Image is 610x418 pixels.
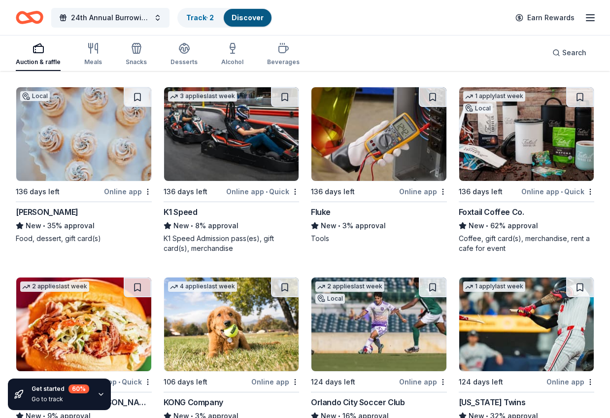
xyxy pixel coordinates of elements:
[104,185,152,198] div: Online app
[509,9,580,27] a: Earn Rewards
[338,222,340,230] span: •
[315,294,345,304] div: Local
[311,186,355,198] div: 136 days left
[311,206,331,218] div: Fluke
[226,185,299,198] div: Online app Quick
[164,87,299,181] img: Image for K1 Speed
[32,384,89,393] div: Get started
[486,222,488,230] span: •
[43,222,45,230] span: •
[459,220,595,232] div: 62% approval
[459,206,524,218] div: Foxtail Coffee Co.
[311,220,447,232] div: 3% approval
[521,185,594,198] div: Online app Quick
[164,278,299,371] img: Image for KONG Company
[168,91,237,102] div: 3 applies last week
[16,278,151,371] img: Image for Jim 'N Nick's BBQ Restaurant
[164,87,300,253] a: Image for K1 Speed3 applieslast week136 days leftOnline app•QuickK1 SpeedNew•8% approvalK1 Speed ...
[399,185,447,198] div: Online app
[463,104,493,113] div: Local
[164,376,207,388] div: 106 days left
[164,186,207,198] div: 136 days left
[84,58,102,66] div: Meals
[232,13,264,22] a: Discover
[126,38,147,71] button: Snacks
[315,281,384,292] div: 2 applies last week
[267,58,300,66] div: Beverages
[16,38,61,71] button: Auction & raffle
[459,186,503,198] div: 136 days left
[191,222,193,230] span: •
[469,220,484,232] span: New
[459,396,526,408] div: [US_STATE] Twins
[266,188,268,196] span: •
[20,281,89,292] div: 2 applies last week
[459,278,594,371] img: Image for Minnesota Twins
[173,220,189,232] span: New
[16,186,60,198] div: 136 days left
[459,87,594,181] img: Image for Foxtail Coffee Co.
[16,87,151,181] img: Image for Alessi Bakery
[459,87,595,253] a: Image for Foxtail Coffee Co.1 applylast weekLocal136 days leftOnline app•QuickFoxtail Coffee Co.N...
[561,188,563,196] span: •
[463,91,525,102] div: 1 apply last week
[544,43,594,63] button: Search
[562,47,586,59] span: Search
[311,234,447,244] div: Tools
[84,38,102,71] button: Meals
[164,206,198,218] div: K1 Speed
[68,384,89,393] div: 60 %
[267,38,300,71] button: Beverages
[32,395,89,403] div: Go to track
[311,376,355,388] div: 124 days left
[221,38,243,71] button: Alcohol
[459,234,595,253] div: Coffee, gift card(s), merchandise, rent a cafe for event
[16,6,43,29] a: Home
[20,91,50,101] div: Local
[16,206,78,218] div: [PERSON_NAME]
[170,58,198,66] div: Desserts
[26,220,41,232] span: New
[16,234,152,244] div: Food, dessert, gift card(s)
[459,376,503,388] div: 124 days left
[186,13,214,22] a: Track· 2
[251,376,299,388] div: Online app
[16,220,152,232] div: 35% approval
[221,58,243,66] div: Alcohol
[164,234,300,253] div: K1 Speed Admission pass(es), gift card(s), merchandise
[311,278,446,371] img: Image for Orlando City Soccer Club
[16,58,61,66] div: Auction & raffle
[177,8,272,28] button: Track· 2Discover
[126,58,147,66] div: Snacks
[399,376,447,388] div: Online app
[170,38,198,71] button: Desserts
[311,87,446,181] img: Image for Fluke
[311,396,405,408] div: Orlando City Soccer Club
[321,220,337,232] span: New
[71,12,150,24] span: 24th Annual Burrowing Owl Festival and on-line auction
[311,87,447,244] a: Image for Fluke136 days leftOnline appFlukeNew•3% approvalTools
[463,281,525,292] div: 1 apply last week
[164,396,223,408] div: KONG Company
[51,8,169,28] button: 24th Annual Burrowing Owl Festival and on-line auction
[164,220,300,232] div: 8% approval
[16,87,152,244] a: Image for Alessi BakeryLocal136 days leftOnline app[PERSON_NAME]New•35% approvalFood, dessert, gi...
[546,376,594,388] div: Online app
[168,281,237,292] div: 4 applies last week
